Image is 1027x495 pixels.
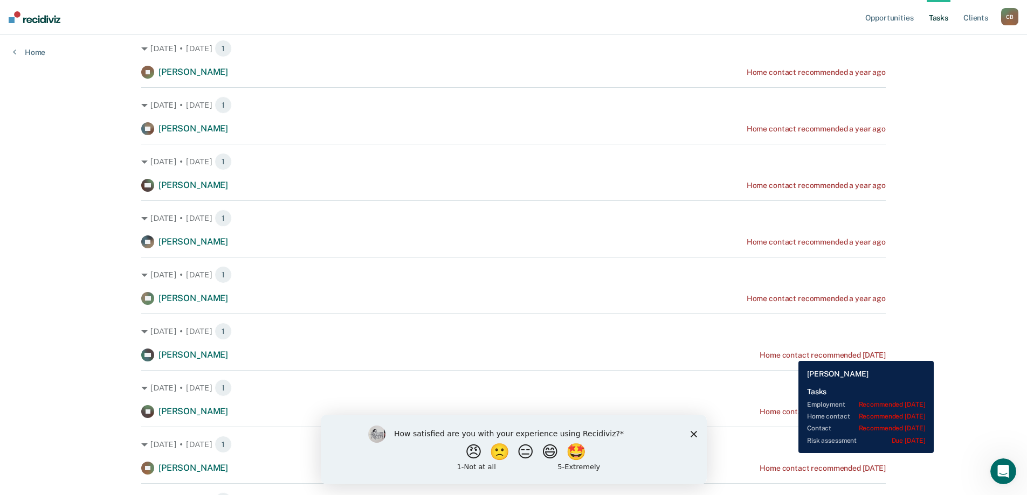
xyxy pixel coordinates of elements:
[215,96,232,114] span: 1
[141,436,886,453] div: [DATE] • [DATE] 1
[215,210,232,227] span: 1
[158,463,228,473] span: [PERSON_NAME]
[215,379,232,396] span: 1
[760,351,886,360] div: Home contact recommended [DATE]
[321,415,707,484] iframe: Survey by Kim from Recidiviz
[747,68,886,77] div: Home contact recommended a year ago
[215,153,232,170] span: 1
[760,407,886,416] div: Home contact recommended [DATE]
[990,458,1016,484] iframe: Intercom live chat
[158,293,228,303] span: [PERSON_NAME]
[1001,8,1018,25] button: CB
[141,323,886,340] div: [DATE] • [DATE] 1
[158,406,228,416] span: [PERSON_NAME]
[13,47,45,57] a: Home
[158,350,228,360] span: [PERSON_NAME]
[141,96,886,114] div: [DATE] • [DATE] 1
[747,294,886,303] div: Home contact recommended a year ago
[141,266,886,283] div: [DATE] • [DATE] 1
[215,266,232,283] span: 1
[158,123,228,134] span: [PERSON_NAME]
[215,436,232,453] span: 1
[1001,8,1018,25] div: C B
[141,40,886,57] div: [DATE] • [DATE] 1
[215,40,232,57] span: 1
[141,379,886,396] div: [DATE] • [DATE] 1
[215,323,232,340] span: 1
[141,210,886,227] div: [DATE] • [DATE] 1
[760,464,886,473] div: Home contact recommended [DATE]
[158,67,228,77] span: [PERSON_NAME]
[9,11,60,23] img: Recidiviz
[747,238,886,247] div: Home contact recommended a year ago
[158,180,228,190] span: [PERSON_NAME]
[747,124,886,134] div: Home contact recommended a year ago
[158,236,228,247] span: [PERSON_NAME]
[747,181,886,190] div: Home contact recommended a year ago
[141,153,886,170] div: [DATE] • [DATE] 1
